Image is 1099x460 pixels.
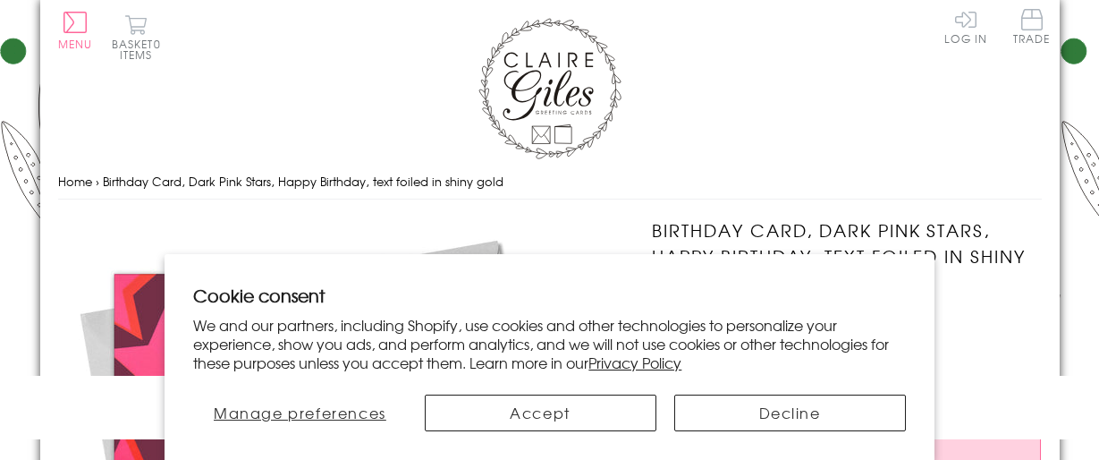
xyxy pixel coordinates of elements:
[944,9,987,44] a: Log In
[1013,9,1051,44] span: Trade
[103,173,503,190] span: Birthday Card, Dark Pink Stars, Happy Birthday, text foiled in shiny gold
[96,173,99,190] span: ›
[652,217,1041,294] h1: Birthday Card, Dark Pink Stars, Happy Birthday, text foiled in shiny gold
[58,164,1042,200] nav: breadcrumbs
[120,36,161,63] span: 0 items
[588,352,681,373] a: Privacy Policy
[58,36,93,52] span: Menu
[193,316,905,371] p: We and our partners, including Shopify, use cookies and other technologies to personalize your ex...
[193,283,905,308] h2: Cookie consent
[214,402,386,423] span: Manage preferences
[478,18,621,159] img: Claire Giles Greetings Cards
[58,12,93,49] button: Menu
[112,14,161,60] button: Basket0 items
[58,173,92,190] a: Home
[674,395,906,431] button: Decline
[1013,9,1051,47] a: Trade
[193,395,406,431] button: Manage preferences
[425,395,656,431] button: Accept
